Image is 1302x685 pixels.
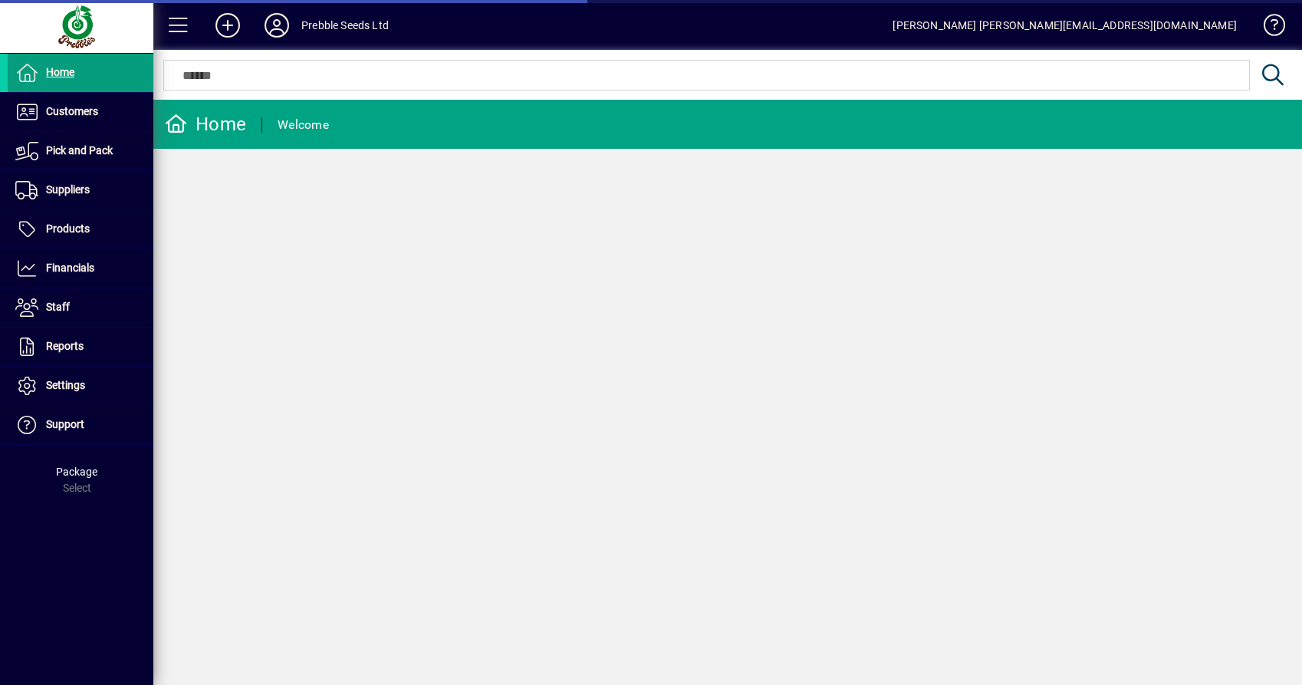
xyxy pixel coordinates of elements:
[165,112,246,137] div: Home
[46,66,74,78] span: Home
[46,340,84,352] span: Reports
[46,222,90,235] span: Products
[8,367,153,405] a: Settings
[8,406,153,444] a: Support
[8,288,153,327] a: Staff
[8,93,153,131] a: Customers
[8,210,153,249] a: Products
[8,328,153,366] a: Reports
[278,113,329,137] div: Welcome
[203,12,252,39] button: Add
[46,144,113,156] span: Pick and Pack
[252,12,301,39] button: Profile
[8,132,153,170] a: Pick and Pack
[46,418,84,430] span: Support
[46,379,85,391] span: Settings
[56,466,97,478] span: Package
[893,13,1237,38] div: [PERSON_NAME] [PERSON_NAME][EMAIL_ADDRESS][DOMAIN_NAME]
[8,249,153,288] a: Financials
[46,301,70,313] span: Staff
[46,262,94,274] span: Financials
[1252,3,1283,53] a: Knowledge Base
[301,13,389,38] div: Prebble Seeds Ltd
[46,105,98,117] span: Customers
[8,171,153,209] a: Suppliers
[46,183,90,196] span: Suppliers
